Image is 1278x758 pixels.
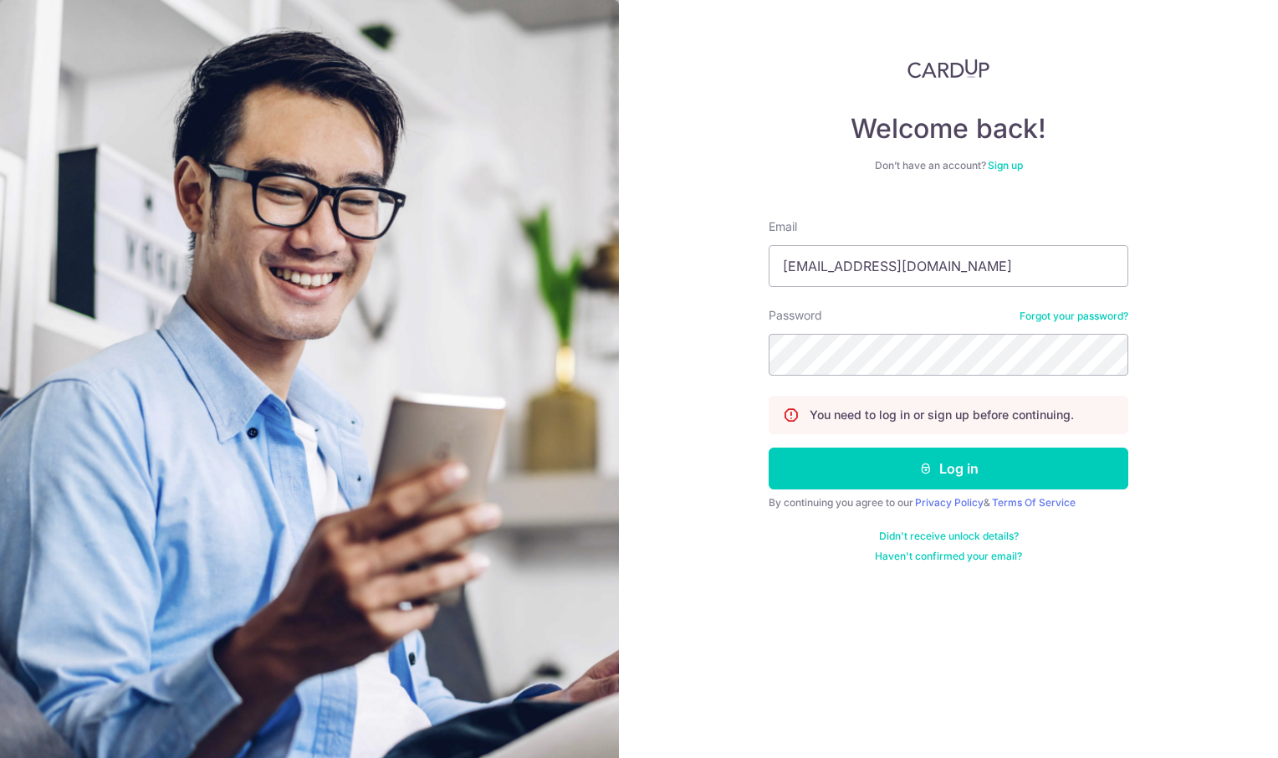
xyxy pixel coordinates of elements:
img: CardUp Logo [907,59,989,79]
button: Log in [769,448,1128,489]
a: Haven't confirmed your email? [875,550,1022,563]
a: Forgot your password? [1020,310,1128,323]
a: Sign up [988,159,1023,172]
a: Didn't receive unlock details? [879,530,1019,543]
h4: Welcome back! [769,112,1128,146]
label: Email [769,218,797,235]
label: Password [769,307,822,324]
a: Privacy Policy [915,496,984,509]
div: By continuing you agree to our & [769,496,1128,510]
a: Terms Of Service [992,496,1076,509]
div: Don’t have an account? [769,159,1128,172]
input: Enter your Email [769,245,1128,287]
p: You need to log in or sign up before continuing. [810,407,1074,423]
